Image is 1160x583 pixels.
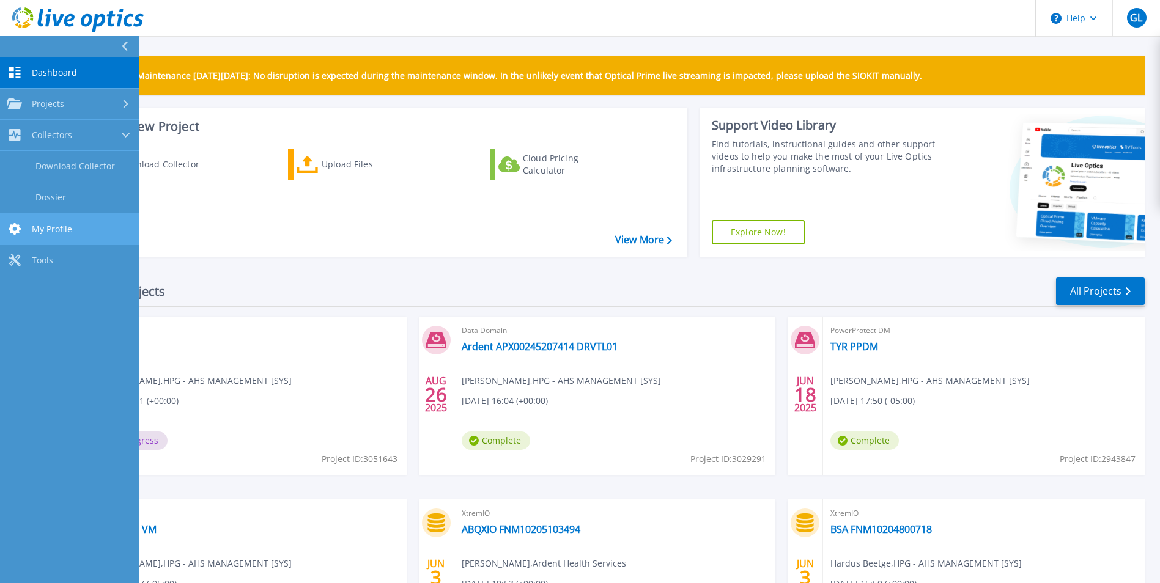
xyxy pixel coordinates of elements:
[800,572,811,582] span: 3
[712,220,805,244] a: Explore Now!
[32,130,72,141] span: Collectors
[830,507,1137,520] span: XtremIO
[322,452,397,466] span: Project ID: 3051643
[462,394,548,408] span: [DATE] 16:04 (+00:00)
[32,255,53,266] span: Tools
[32,224,72,235] span: My Profile
[830,394,915,408] span: [DATE] 17:50 (-05:00)
[92,324,399,337] span: Optical Prime
[425,389,447,400] span: 26
[462,431,530,450] span: Complete
[712,117,939,133] div: Support Video Library
[523,152,621,177] div: Cloud Pricing Calculator
[87,149,223,180] a: Download Collector
[830,340,878,353] a: TYR PPDM
[322,152,419,177] div: Upload Files
[690,452,766,466] span: Project ID: 3029291
[118,152,216,177] div: Download Collector
[830,523,932,535] a: BSA FNM10204800718
[32,67,77,78] span: Dashboard
[288,149,424,180] a: Upload Files
[1056,277,1145,305] a: All Projects
[92,374,292,387] span: [PERSON_NAME] , HPG - AHS MANAGEMENT [SYS]
[92,507,399,520] span: Optical Prime
[490,149,626,180] a: Cloud Pricing Calculator
[91,71,922,81] p: Scheduled Maintenance [DATE][DATE]: No disruption is expected during the maintenance window. In t...
[462,557,626,570] span: [PERSON_NAME] , Ardent Health Services
[462,324,769,337] span: Data Domain
[92,557,292,570] span: [PERSON_NAME] , HPG - AHS MANAGEMENT [SYS]
[830,324,1137,337] span: PowerProtect DM
[424,372,448,417] div: AUG 2025
[1130,13,1142,23] span: GL
[794,389,816,400] span: 18
[32,98,64,109] span: Projects
[430,572,441,582] span: 3
[462,507,769,520] span: XtremIO
[794,372,817,417] div: JUN 2025
[1060,452,1136,466] span: Project ID: 2943847
[712,138,939,175] div: Find tutorials, instructional guides and other support videos to help you make the most of your L...
[830,557,1022,570] span: Hardus Beetge , HPG - AHS MANAGEMENT [SYS]
[462,523,580,535] a: ABQXIO FNM10205103494
[462,374,661,387] span: [PERSON_NAME] , HPG - AHS MANAGEMENT [SYS]
[830,431,899,450] span: Complete
[87,120,671,133] h3: Start a New Project
[615,234,672,246] a: View More
[830,374,1030,387] span: [PERSON_NAME] , HPG - AHS MANAGEMENT [SYS]
[462,340,618,353] a: Ardent APX00245207414 DRVTL01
